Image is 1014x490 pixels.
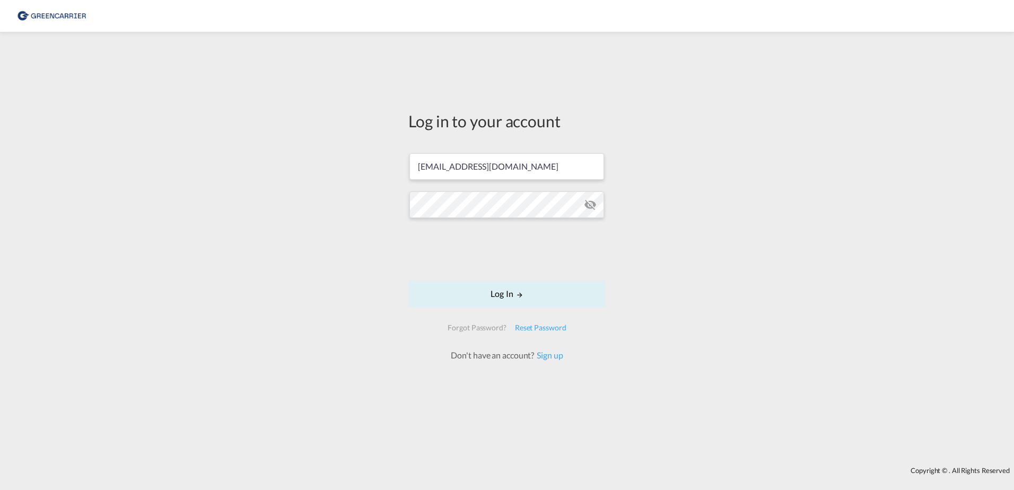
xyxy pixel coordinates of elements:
[439,349,574,361] div: Don't have an account?
[409,153,604,180] input: Enter email/phone number
[443,318,510,337] div: Forgot Password?
[584,198,597,211] md-icon: icon-eye-off
[16,4,88,28] img: 8cf206808afe11efa76fcd1e3d746489.png
[426,229,588,270] iframe: reCAPTCHA
[408,110,606,132] div: Log in to your account
[511,318,571,337] div: Reset Password
[534,350,563,360] a: Sign up
[408,281,606,307] button: LOGIN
